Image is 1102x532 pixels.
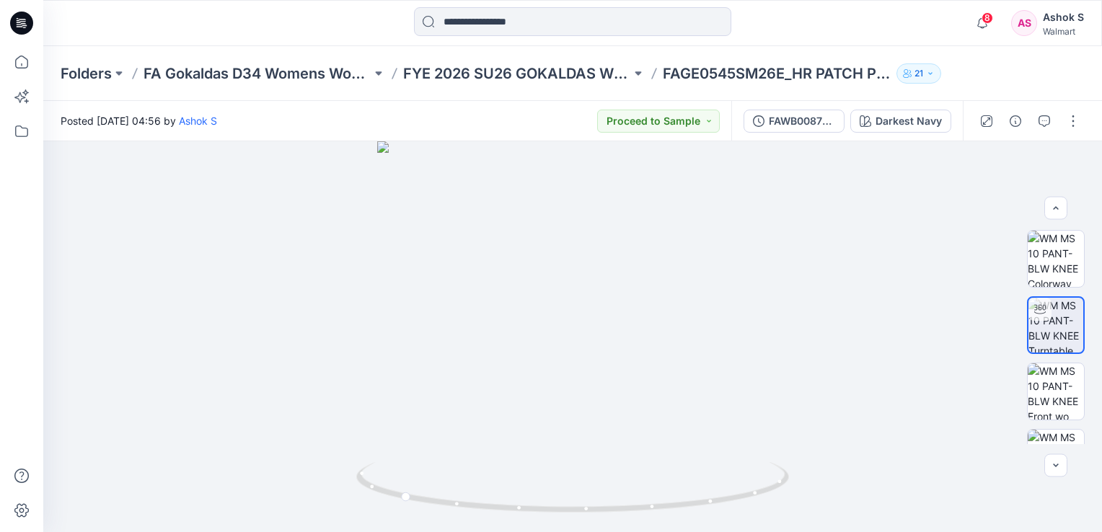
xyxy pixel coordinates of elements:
div: Darkest Navy [876,113,942,129]
img: WM MS 10 PANT-BLW KNEE Back wo Avatar [1028,430,1084,486]
div: Ashok S [1043,9,1084,26]
div: Walmart [1043,26,1084,37]
img: WM MS 10 PANT-BLW KNEE Colorway wo Avatar [1028,231,1084,287]
a: Ashok S [179,115,217,127]
a: FA Gokaldas D34 Womens Wovens [144,63,371,84]
button: Darkest Navy [850,110,951,133]
span: Posted [DATE] 04:56 by [61,113,217,128]
span: 8 [982,12,993,24]
p: FAGE0545SM26E_HR PATCH POCKET CROPPED WIDE LEG [663,63,891,84]
p: 21 [914,66,923,81]
a: Folders [61,63,112,84]
button: FAWB00878SP26- FULL LENGTH PATCH POCKET WIDE LEG [744,110,845,133]
a: FYE 2026 SU26 GOKALDAS WOMENS WOVEN [403,63,631,84]
div: FAWB00878SP26- FULL LENGTH PATCH POCKET WIDE LEG [769,113,835,129]
img: WM MS 10 PANT-BLW KNEE Turntable with Avatar [1028,298,1083,353]
button: Details [1004,110,1027,133]
button: 21 [896,63,941,84]
img: WM MS 10 PANT-BLW KNEE Front wo Avatar [1028,363,1084,420]
div: AS [1011,10,1037,36]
